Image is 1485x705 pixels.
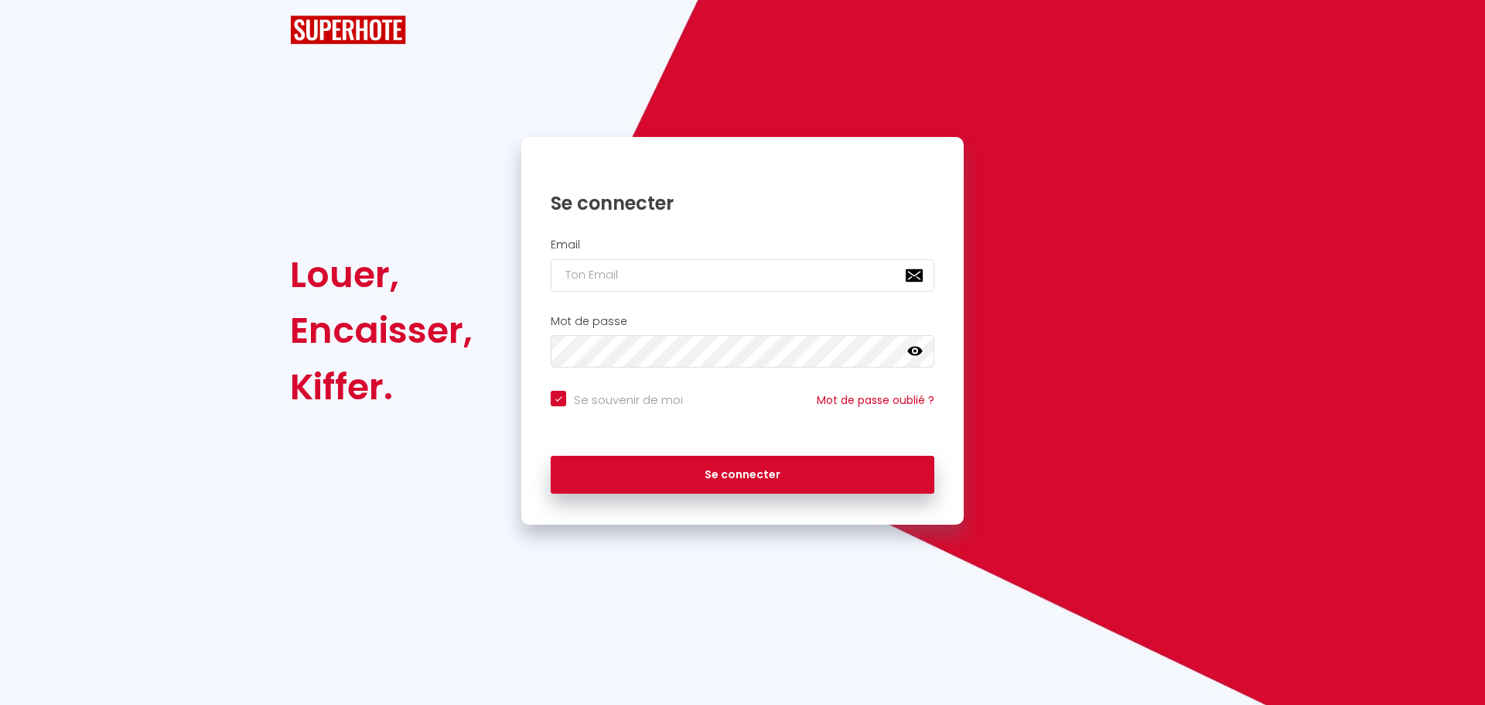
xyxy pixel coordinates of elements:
[551,259,934,292] input: Ton Email
[551,238,934,252] h2: Email
[551,456,934,495] button: Se connecter
[551,315,934,328] h2: Mot de passe
[290,303,473,358] div: Encaisser,
[12,6,59,53] button: Ouvrir le widget de chat LiveChat
[290,15,406,44] img: SuperHote logo
[817,392,934,408] a: Mot de passe oublié ?
[551,191,934,215] h1: Se connecter
[290,247,473,303] div: Louer,
[290,359,473,415] div: Kiffer.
